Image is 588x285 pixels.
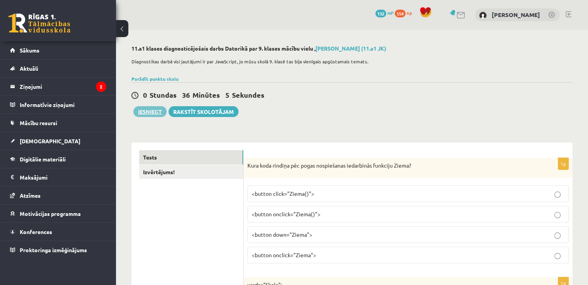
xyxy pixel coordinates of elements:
[10,96,106,114] a: Informatīvie ziņojumi
[554,192,561,198] input: <button click="Ziema()">
[247,162,530,170] p: Kura koda rindiņa pēc pogas nospiešanas iedarbinās funkciju Ziema?
[315,45,386,52] a: [PERSON_NAME] (11.a1 JK)
[10,132,106,150] a: [DEMOGRAPHIC_DATA]
[10,78,106,95] a: Ziņojumi2
[131,58,569,65] p: Diagnostikas darbā visi jautājumi ir par JavaScript, jo mūsu skolā 9. klasē tas bija vienīgais ap...
[252,251,316,258] span: <button onclick="Ziema">
[232,90,264,99] span: Sekundes
[479,12,487,19] img: Raivo Aleksis Bušs
[10,114,106,132] a: Mācību resursi
[182,90,190,99] span: 36
[150,90,177,99] span: Stundas
[20,192,41,199] span: Atzīmes
[252,190,314,197] span: <button click="Ziema()">
[131,45,573,52] h2: 11.a1 klases diagnosticējošais darbs Datorikā par 9. klases mācību vielu ,
[20,210,81,217] span: Motivācijas programma
[554,232,561,239] input: <button down="Ziema">
[20,137,80,144] span: [DEMOGRAPHIC_DATA]
[139,165,243,179] a: Izvērtējums!
[20,168,106,186] legend: Maksājumi
[395,10,416,16] a: 554 xp
[20,246,87,253] span: Proktoringa izmēģinājums
[20,96,106,114] legend: Informatīvie ziņojumi
[20,119,57,126] span: Mācību resursi
[10,41,106,59] a: Sākums
[375,10,386,17] span: 132
[387,10,394,16] span: mP
[20,47,39,54] span: Sākums
[10,187,106,204] a: Atzīmes
[375,10,394,16] a: 132 mP
[131,76,179,82] a: Parādīt punktu skalu
[143,90,147,99] span: 0
[169,106,239,117] a: Rakstīt skolotājam
[10,168,106,186] a: Maksājumi
[395,10,406,17] span: 554
[492,11,540,19] a: [PERSON_NAME]
[10,150,106,168] a: Digitālie materiāli
[252,231,312,238] span: <button down="Ziema">
[193,90,220,99] span: Minūtes
[10,205,106,222] a: Motivācijas programma
[407,10,412,16] span: xp
[558,158,569,170] p: 1p
[10,241,106,259] a: Proktoringa izmēģinājums
[20,78,106,95] legend: Ziņojumi
[20,65,38,72] span: Aktuāli
[20,156,66,163] span: Digitālie materiāli
[9,14,70,33] a: Rīgas 1. Tālmācības vidusskola
[133,106,167,117] button: Iesniegt
[20,228,52,235] span: Konferences
[252,210,320,217] span: <button onclick="Ziema()">
[10,223,106,241] a: Konferences
[139,150,243,165] a: Tests
[96,81,106,92] i: 2
[10,59,106,77] a: Aktuāli
[225,90,229,99] span: 5
[554,212,561,218] input: <button onclick="Ziema()">
[554,253,561,259] input: <button onclick="Ziema">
